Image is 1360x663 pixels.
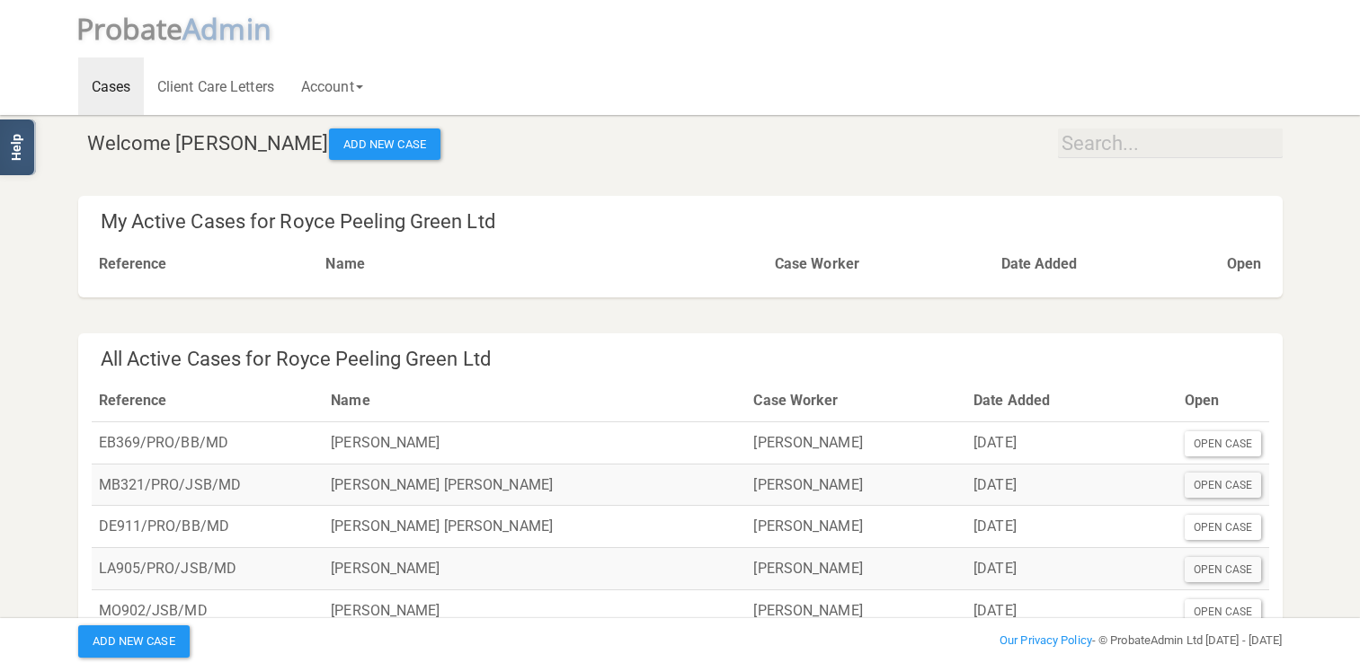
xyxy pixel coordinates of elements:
td: MO902/JSB/MD [92,589,324,632]
td: [DATE] [966,589,1177,632]
button: Add New Case [329,128,440,161]
a: Our Privacy Policy [1000,633,1092,647]
h4: All Active Cases for Royce Peeling Green Ltd [101,349,1269,370]
td: MB321/PRO/JSB/MD [92,464,324,506]
td: [PERSON_NAME] [746,464,966,506]
div: Open Case [1185,599,1262,624]
a: Cases [78,57,145,115]
th: Reference [92,243,319,285]
th: Reference [92,380,324,421]
span: dmin [200,9,271,48]
td: [DATE] [966,464,1177,506]
td: [PERSON_NAME] [324,589,746,632]
td: [PERSON_NAME] [PERSON_NAME] [324,464,746,506]
button: Add New Case [78,625,190,658]
a: Account [288,57,377,115]
div: Open Case [1185,515,1262,540]
td: [PERSON_NAME] [324,421,746,464]
h4: My Active Cases for Royce Peeling Green Ltd [101,211,1269,233]
div: - © ProbateAdmin Ltd [DATE] - [DATE] [885,630,1296,651]
th: Date Added [966,380,1177,421]
th: Case Worker [746,380,966,421]
th: Open [1220,243,1268,285]
td: [PERSON_NAME] [746,589,966,632]
span: P [76,9,183,48]
th: Name [324,380,746,421]
div: Open Case [1185,473,1262,498]
h4: Welcome [PERSON_NAME] [87,128,1283,161]
span: A [182,9,271,48]
th: Date Added [994,243,1220,285]
td: [DATE] [966,506,1177,548]
th: Name [318,243,767,285]
th: Open [1178,380,1269,421]
div: Open Case [1185,557,1262,582]
td: [PERSON_NAME] [324,548,746,590]
td: [PERSON_NAME] [746,506,966,548]
td: [PERSON_NAME] [746,421,966,464]
td: [DATE] [966,548,1177,590]
td: LA905/PRO/JSB/MD [92,548,324,590]
div: Open Case [1185,431,1262,456]
td: [PERSON_NAME] [PERSON_NAME] [324,506,746,548]
a: Client Care Letters [144,57,288,115]
span: robate [93,9,183,48]
input: Search... [1058,128,1283,158]
td: EB369/PRO/BB/MD [92,421,324,464]
td: [DATE] [966,421,1177,464]
td: [PERSON_NAME] [746,548,966,590]
td: DE911/PRO/BB/MD [92,506,324,548]
th: Case Worker [768,243,994,285]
